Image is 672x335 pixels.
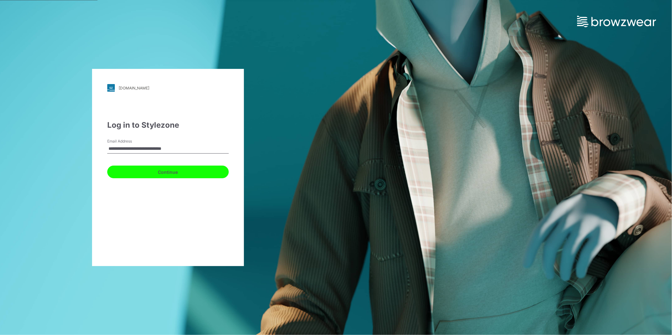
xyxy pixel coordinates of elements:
[107,119,229,131] div: Log in to Stylezone
[107,84,229,92] a: [DOMAIN_NAME]
[119,86,149,90] div: [DOMAIN_NAME]
[107,84,115,92] img: stylezone-logo.562084cfcfab977791bfbf7441f1a819.svg
[107,166,229,178] button: Continue
[107,138,152,144] label: Email Address
[577,16,656,27] img: browzwear-logo.e42bd6dac1945053ebaf764b6aa21510.svg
